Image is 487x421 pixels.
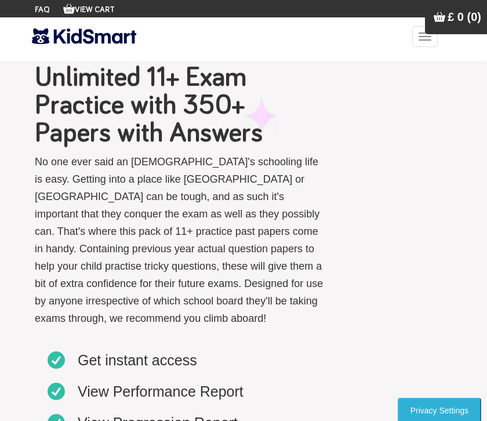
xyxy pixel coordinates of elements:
[63,3,75,14] img: Your items in the shopping basket
[32,26,136,46] img: KidSmart logo
[448,10,481,23] span: £ 0 (0)
[48,351,65,369] img: check2.svg
[434,11,445,23] img: Your items in the shopping basket
[72,346,203,375] td: Get instant access
[63,6,115,14] a: View Cart
[72,377,249,406] td: View Performance Report
[35,153,325,327] p: No one ever said an [DEMOGRAPHIC_DATA]'s schooling life is easy. Getting into a place like [GEOGR...
[35,6,50,14] a: FAQ
[48,383,65,400] img: check2.svg
[35,64,325,147] h1: Unlimited 11+ Exam Practice with 350+ Papers with Answers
